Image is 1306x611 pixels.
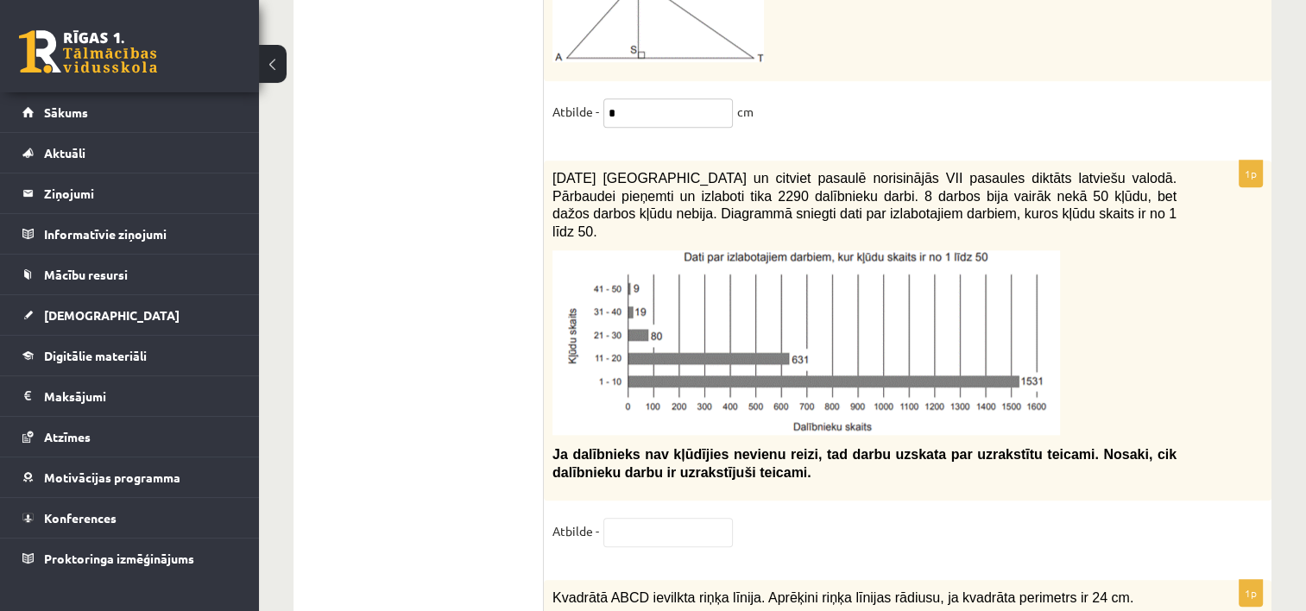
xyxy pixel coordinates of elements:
[44,104,88,120] span: Sākums
[22,336,237,375] a: Digitālie materiāli
[44,429,91,444] span: Atzīmes
[22,539,237,578] a: Proktoringa izmēģinājums
[22,133,237,173] a: Aktuāli
[44,551,194,566] span: Proktoringa izmēģinājums
[22,173,237,213] a: Ziņojumi
[552,98,1263,135] fieldset: cm
[44,307,180,323] span: [DEMOGRAPHIC_DATA]
[22,295,237,335] a: [DEMOGRAPHIC_DATA]
[22,92,237,132] a: Sākums
[22,457,237,497] a: Motivācijas programma
[44,214,237,254] legend: Informatīvie ziņojumi
[552,250,1060,435] img: Attēls, kurā ir teksts, ekrānuzņēmums, rinda, skice Mākslīgā intelekta ģenerēts saturs var būt ne...
[1239,160,1263,187] p: 1p
[44,469,180,485] span: Motivācijas programma
[44,173,237,213] legend: Ziņojumi
[552,98,599,124] p: Atbilde -
[44,348,147,363] span: Digitālie materiāli
[22,498,237,538] a: Konferences
[22,255,237,294] a: Mācību resursi
[44,267,128,282] span: Mācību resursi
[552,171,1177,239] span: [DATE] [GEOGRAPHIC_DATA] un citviet pasaulē norisinājās VII pasaules diktāts latviešu valodā. Pār...
[22,417,237,457] a: Atzīmes
[44,376,237,416] legend: Maksājumi
[19,30,157,73] a: Rīgas 1. Tālmācības vidusskola
[22,214,237,254] a: Informatīvie ziņojumi
[1239,579,1263,607] p: 1p
[552,447,1177,480] span: Ja dalībnieks nav kļūdījies nevienu reizi, tad darbu uzskata par uzrakstītu teicami. Nosaki, cik ...
[552,518,599,544] p: Atbilde -
[22,376,237,416] a: Maksājumi
[44,145,85,161] span: Aktuāli
[552,590,1133,605] span: Kvadrātā ABCD ievilkta riņķa līnija. Aprēķini riņķa līnijas rādiusu, ja kvadrāta perimetrs ir 24 cm.
[44,510,117,526] span: Konferences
